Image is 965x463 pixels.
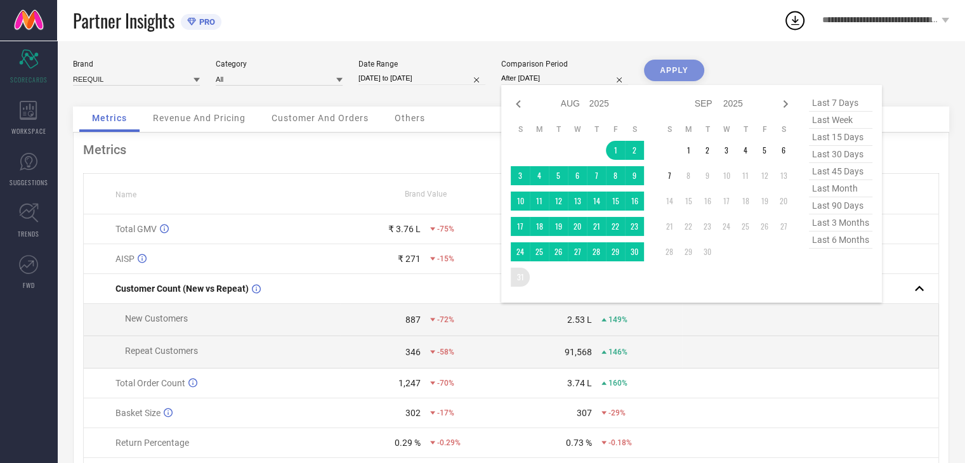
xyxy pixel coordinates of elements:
span: Total Order Count [115,378,185,388]
div: 2.53 L [567,315,592,325]
td: Tue Sep 30 2025 [698,242,717,261]
td: Sun Sep 21 2025 [660,217,679,236]
td: Tue Sep 02 2025 [698,141,717,160]
td: Fri Sep 12 2025 [755,166,774,185]
th: Friday [606,124,625,134]
td: Mon Aug 04 2025 [530,166,549,185]
td: Thu Aug 21 2025 [587,217,606,236]
td: Wed Sep 10 2025 [717,166,736,185]
span: -17% [437,408,454,417]
span: last 6 months [809,231,872,249]
div: Comparison Period [501,60,628,68]
span: last 7 days [809,95,872,112]
span: Brand Value [405,190,447,199]
span: last 30 days [809,146,872,163]
td: Sat Sep 20 2025 [774,192,793,211]
div: 887 [405,315,421,325]
td: Wed Aug 20 2025 [568,217,587,236]
td: Mon Aug 11 2025 [530,192,549,211]
span: Customer And Orders [272,113,369,123]
div: 302 [405,408,421,418]
div: Brand [73,60,200,68]
td: Thu Aug 07 2025 [587,166,606,185]
span: Name [115,190,136,199]
th: Wednesday [717,124,736,134]
td: Fri Aug 01 2025 [606,141,625,160]
span: FWD [23,280,35,290]
td: Sun Sep 28 2025 [660,242,679,261]
td: Tue Aug 05 2025 [549,166,568,185]
td: Sun Aug 24 2025 [511,242,530,261]
th: Thursday [736,124,755,134]
td: Thu Sep 11 2025 [736,166,755,185]
span: last 90 days [809,197,872,214]
th: Monday [530,124,549,134]
td: Mon Aug 18 2025 [530,217,549,236]
span: -29% [608,408,626,417]
span: -0.18% [608,438,632,447]
td: Sat Aug 30 2025 [625,242,644,261]
span: last 45 days [809,163,872,180]
div: 346 [405,347,421,357]
td: Fri Aug 15 2025 [606,192,625,211]
td: Fri Sep 19 2025 [755,192,774,211]
td: Sun Aug 10 2025 [511,192,530,211]
input: Select comparison period [501,72,628,85]
div: 3.74 L [567,378,592,388]
td: Tue Sep 09 2025 [698,166,717,185]
th: Sunday [660,124,679,134]
span: Metrics [92,113,127,123]
th: Tuesday [549,124,568,134]
th: Tuesday [698,124,717,134]
th: Sunday [511,124,530,134]
td: Wed Sep 03 2025 [717,141,736,160]
span: last 15 days [809,129,872,146]
td: Tue Sep 23 2025 [698,217,717,236]
div: 1,247 [398,378,421,388]
span: -75% [437,225,454,233]
span: TRENDS [18,229,39,238]
span: last 3 months [809,214,872,231]
span: SCORECARDS [10,75,48,84]
div: Date Range [358,60,485,68]
td: Sat Sep 06 2025 [774,141,793,160]
th: Monday [679,124,698,134]
span: Revenue And Pricing [153,113,246,123]
div: Next month [778,96,793,112]
td: Sat Sep 27 2025 [774,217,793,236]
td: Mon Sep 08 2025 [679,166,698,185]
div: 0.29 % [395,438,421,448]
span: last month [809,180,872,197]
td: Mon Sep 29 2025 [679,242,698,261]
div: 0.73 % [566,438,592,448]
span: 146% [608,348,627,356]
span: Partner Insights [73,8,174,34]
td: Thu Sep 25 2025 [736,217,755,236]
span: Others [395,113,425,123]
span: SUGGESTIONS [10,178,48,187]
span: Total GMV [115,224,157,234]
span: Return Percentage [115,438,189,448]
span: WORKSPACE [11,126,46,136]
td: Tue Aug 19 2025 [549,217,568,236]
td: Sat Sep 13 2025 [774,166,793,185]
span: AISP [115,254,135,264]
th: Friday [755,124,774,134]
td: Wed Sep 17 2025 [717,192,736,211]
span: last week [809,112,872,129]
td: Sun Sep 07 2025 [660,166,679,185]
div: Metrics [83,142,939,157]
div: Open download list [784,9,806,32]
td: Thu Sep 18 2025 [736,192,755,211]
td: Fri Aug 22 2025 [606,217,625,236]
td: Sun Aug 17 2025 [511,217,530,236]
div: ₹ 3.76 L [388,224,421,234]
td: Thu Aug 14 2025 [587,192,606,211]
div: Category [216,60,343,68]
td: Sun Aug 03 2025 [511,166,530,185]
td: Sun Sep 14 2025 [660,192,679,211]
span: -70% [437,379,454,388]
th: Saturday [774,124,793,134]
th: Saturday [625,124,644,134]
td: Mon Aug 25 2025 [530,242,549,261]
